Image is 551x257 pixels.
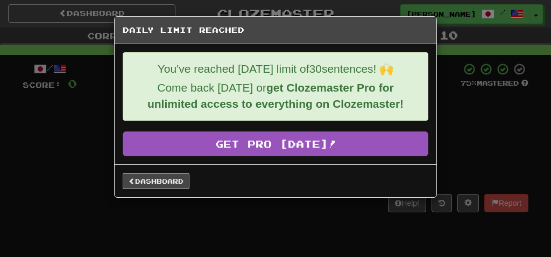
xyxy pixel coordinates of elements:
a: Dashboard [123,173,189,189]
p: Come back [DATE] or [131,80,420,112]
a: Get Pro [DATE]! [123,131,428,156]
p: You've reached [DATE] limit of 30 sentences! 🙌 [131,61,420,77]
strong: get Clozemaster Pro for unlimited access to everything on Clozemaster! [147,81,404,110]
h5: Daily Limit Reached [123,25,428,36]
